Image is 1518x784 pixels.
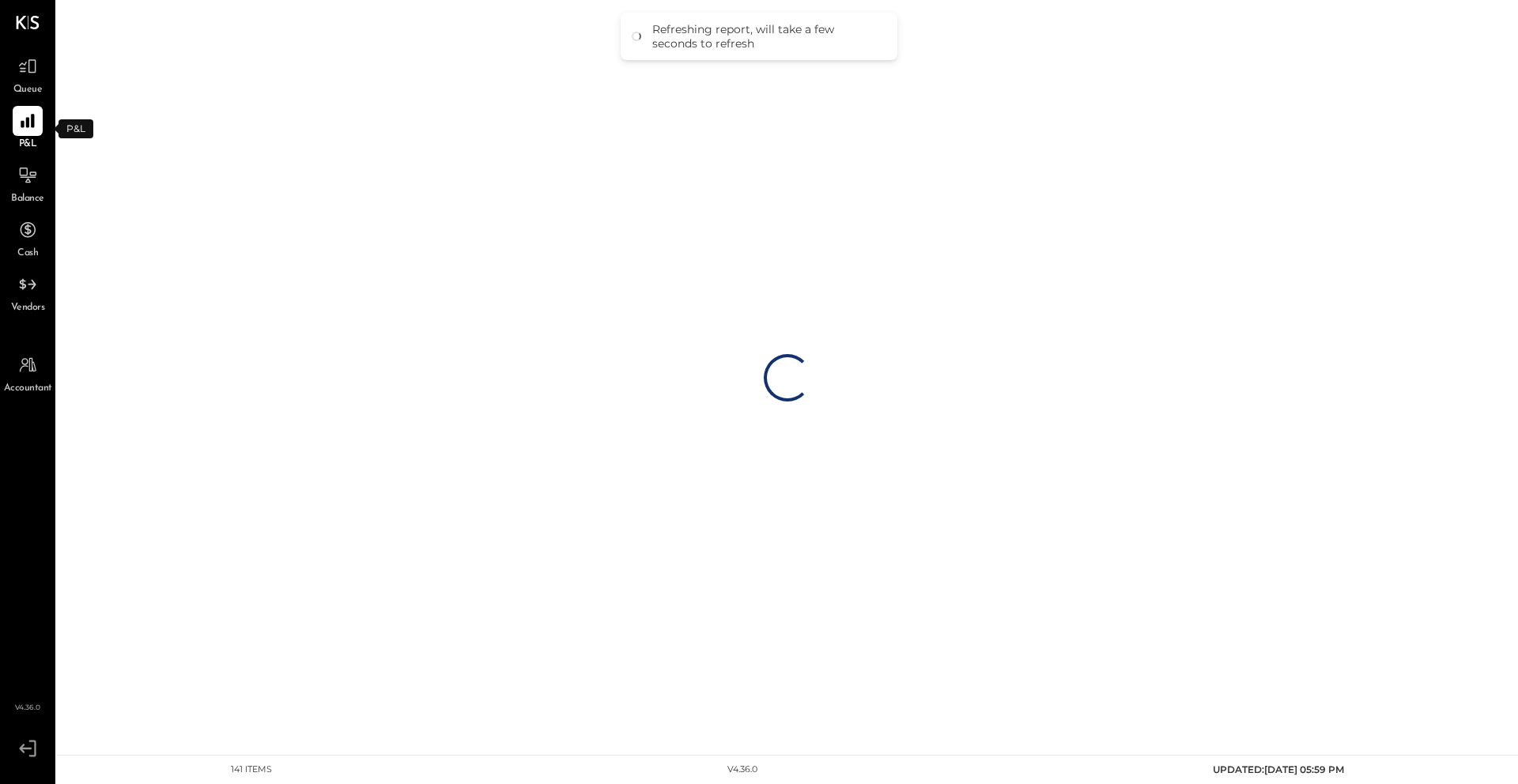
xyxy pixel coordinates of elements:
a: Vendors [1,269,55,315]
span: Vendors [11,301,45,315]
div: v 4.36.0 [727,763,757,776]
a: Cash [1,215,55,261]
span: P&L [19,138,37,152]
span: Accountant [4,382,52,396]
a: Accountant [1,350,55,396]
span: Cash [17,247,38,261]
div: Refreshing report, will take a few seconds to refresh [652,22,882,51]
a: Queue [1,51,55,97]
span: UPDATED: [DATE] 05:59 PM [1213,763,1344,775]
div: P&L [59,119,93,138]
span: Queue [13,83,43,97]
a: Balance [1,160,55,206]
div: 141 items [231,763,272,776]
span: Balance [11,192,44,206]
a: P&L [1,106,55,152]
